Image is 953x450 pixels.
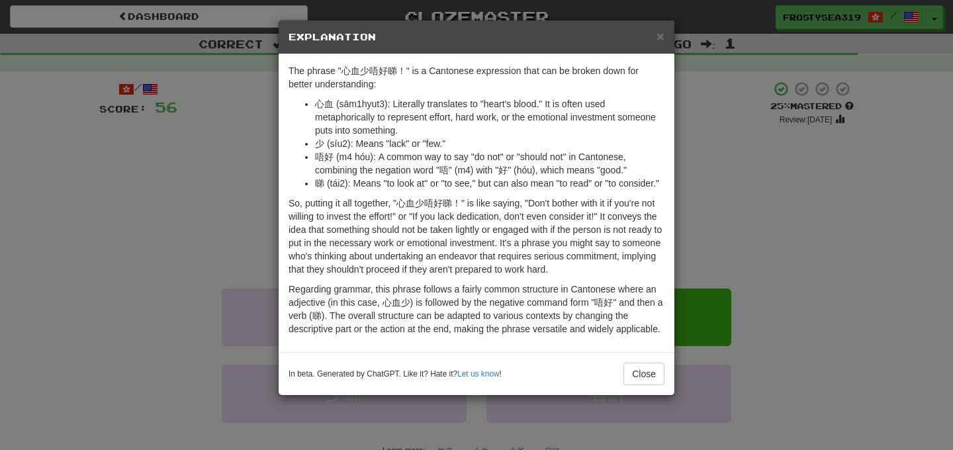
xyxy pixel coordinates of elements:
[657,28,664,44] span: ×
[315,177,664,190] li: 睇 (tái2): Means "to look at" or "to see," but can also mean "to read" or "to consider."
[457,369,499,379] a: Let us know
[289,30,664,44] h5: Explanation
[289,64,664,91] p: The phrase "心血少唔好睇！" is a Cantonese expression that can be broken down for better understanding:
[315,97,664,137] li: 心血 (sām1hyut3): Literally translates to "heart's blood." It is often used metaphorically to repre...
[289,197,664,276] p: So, putting it all together, "心血少唔好睇！" is like saying, "Don't bother with it if you're not willin...
[289,283,664,336] p: Regarding grammar, this phrase follows a fairly common structure in Cantonese where an adjective ...
[289,369,502,380] small: In beta. Generated by ChatGPT. Like it? Hate it? !
[623,363,664,385] button: Close
[315,150,664,177] li: 唔好 (m4 hóu): A common way to say "do not" or "should not" in Cantonese, combining the negation wo...
[657,29,664,43] button: Close
[315,137,664,150] li: 少 (síu2): Means "lack" or "few."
